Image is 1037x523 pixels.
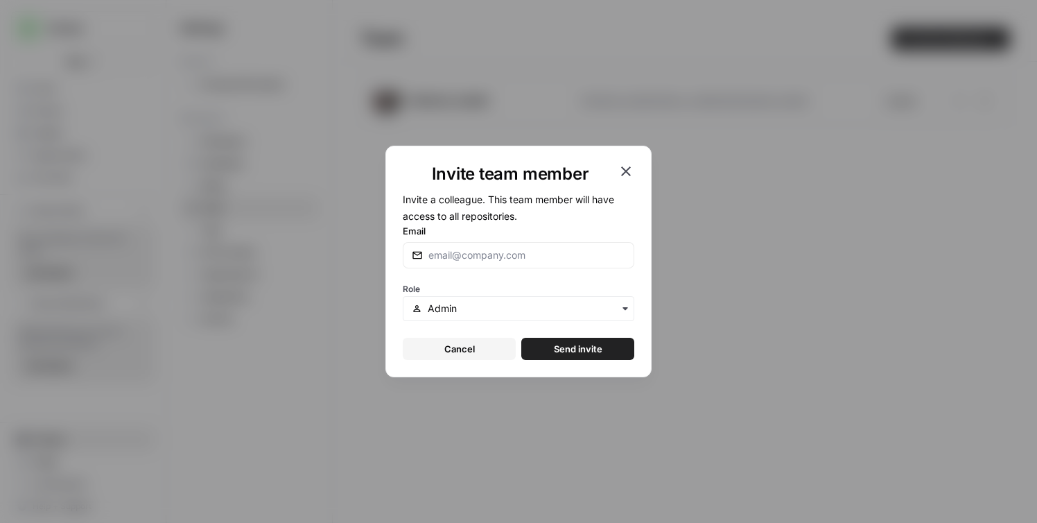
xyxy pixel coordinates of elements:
[428,248,625,262] input: email@company.com
[428,302,625,316] input: Admin
[403,224,634,238] label: Email
[403,284,420,294] span: Role
[521,338,634,360] button: Send invite
[403,163,618,185] h1: Invite team member
[554,342,602,356] span: Send invite
[403,338,516,360] button: Cancel
[444,342,475,356] span: Cancel
[403,194,614,222] span: Invite a colleague. This team member will have access to all repositories.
